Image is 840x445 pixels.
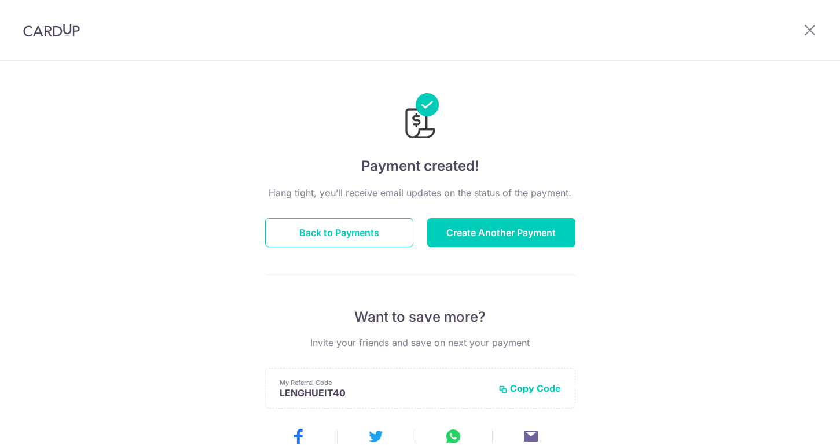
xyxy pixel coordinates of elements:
[498,383,561,394] button: Copy Code
[23,23,80,37] img: CardUp
[265,218,413,247] button: Back to Payments
[265,156,575,176] h4: Payment created!
[280,378,489,387] p: My Referral Code
[280,387,489,399] p: LENGHUEIT40
[427,218,575,247] button: Create Another Payment
[265,336,575,350] p: Invite your friends and save on next your payment
[265,186,575,200] p: Hang tight, you’ll receive email updates on the status of the payment.
[265,308,575,326] p: Want to save more?
[402,93,439,142] img: Payments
